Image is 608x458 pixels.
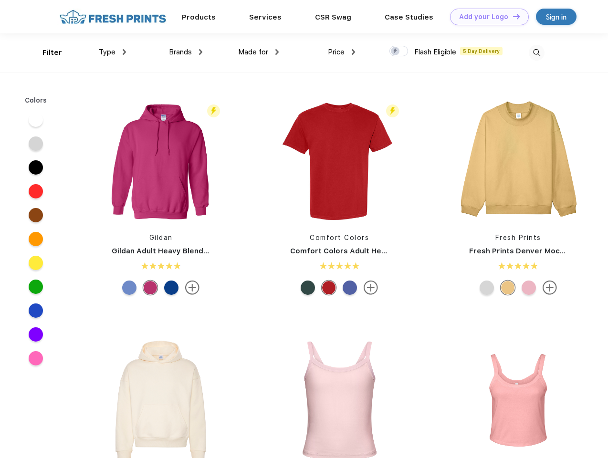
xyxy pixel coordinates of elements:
img: flash_active_toggle.svg [207,104,220,117]
div: Ash Grey [480,281,494,295]
div: Bahama Yellow [501,281,515,295]
img: func=resize&h=266 [276,96,403,223]
img: dropdown.png [275,49,279,55]
img: DT [513,14,520,19]
img: dropdown.png [123,49,126,55]
div: Sign in [546,11,566,22]
a: Fresh Prints [495,234,541,241]
a: Comfort Colors [310,234,369,241]
div: Carolina Blue [122,281,136,295]
img: func=resize&h=266 [455,96,582,223]
img: desktop_search.svg [529,45,545,61]
span: 5 Day Delivery [460,47,503,55]
div: Periwinkle [343,281,357,295]
div: Pink [522,281,536,295]
img: more.svg [185,281,199,295]
span: Brands [169,48,192,56]
img: more.svg [364,281,378,295]
span: Flash Eligible [414,48,456,56]
span: Price [328,48,345,56]
a: Gildan [149,234,173,241]
div: Filter [42,47,62,58]
a: Comfort Colors Adult Heavyweight T-Shirt [290,247,446,255]
span: Made for [238,48,268,56]
img: flash_active_toggle.svg [386,104,399,117]
div: Royal [164,281,178,295]
div: Blue Spruce [301,281,315,295]
div: Colors [18,95,54,105]
div: Red [322,281,336,295]
img: more.svg [543,281,557,295]
img: func=resize&h=266 [97,96,224,223]
img: fo%20logo%202.webp [57,9,169,25]
a: Sign in [536,9,577,25]
div: Add your Logo [459,13,508,21]
span: Type [99,48,115,56]
img: dropdown.png [199,49,202,55]
a: Gildan Adult Heavy Blend 8 Oz. 50/50 Hooded Sweatshirt [112,247,320,255]
a: Products [182,13,216,21]
div: Heliconia [143,281,157,295]
img: dropdown.png [352,49,355,55]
